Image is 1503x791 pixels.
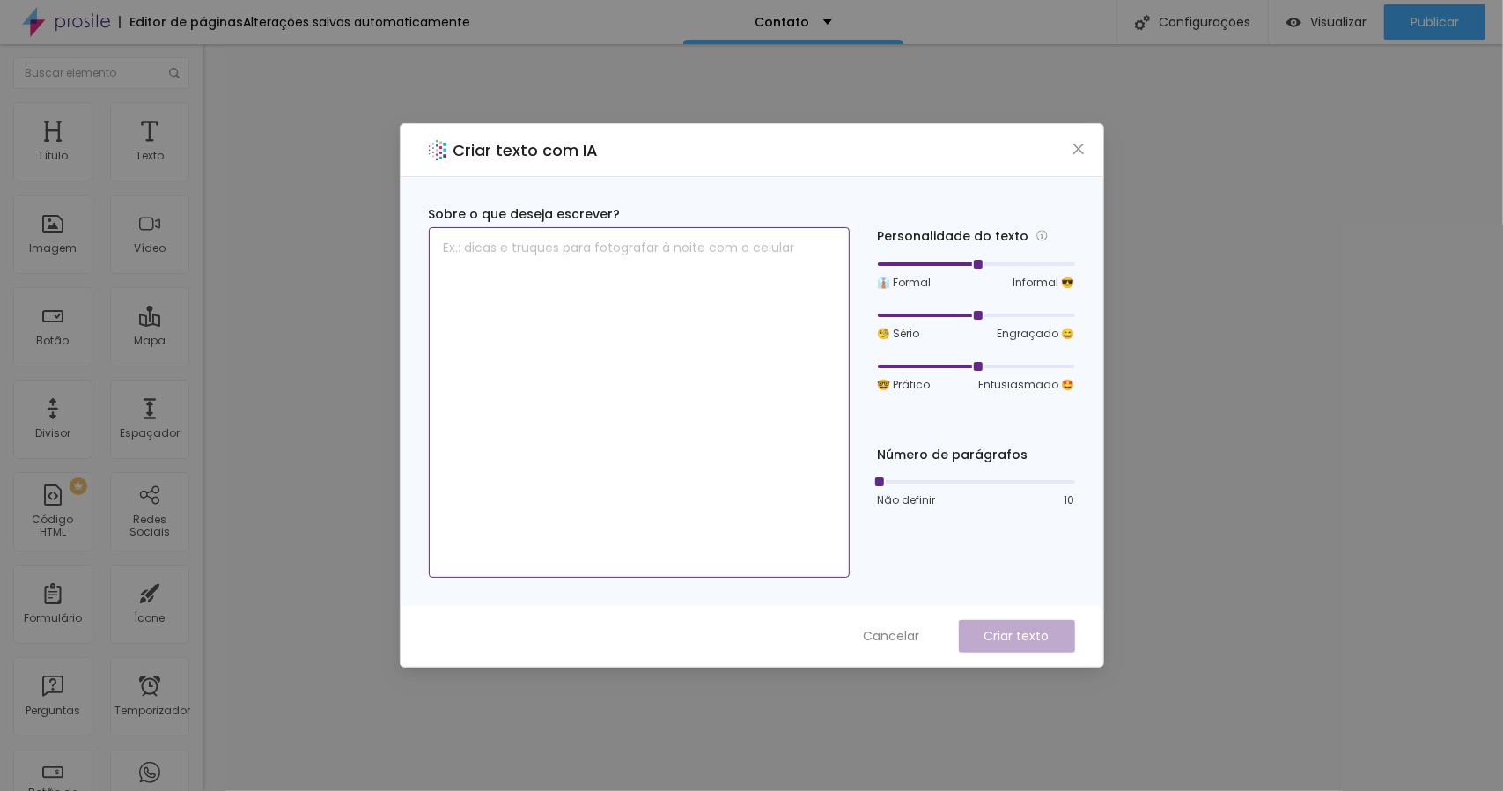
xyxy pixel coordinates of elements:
[1069,140,1087,159] button: Fechar
[1065,492,1075,507] font: 10
[878,275,932,290] font: 👔 Formal
[1013,275,1075,290] font: Informal 😎
[959,620,1075,653] button: Criar texto
[878,492,936,507] font: Não definir
[998,326,1075,341] font: Engraçado 😄
[864,627,920,645] font: Cancelar
[878,326,920,341] font: 🧐 Sério
[846,620,938,653] button: Cancelar
[878,377,931,392] font: 🤓 Prático
[429,205,621,223] font: Sobre o que deseja escrever?
[878,446,1028,463] font: Número de parágrafos
[1072,142,1086,156] span: fechar
[878,227,1029,245] font: Personalidade do texto
[453,139,599,161] font: Criar texto com IA
[979,377,1075,392] font: Entusiasmado 🤩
